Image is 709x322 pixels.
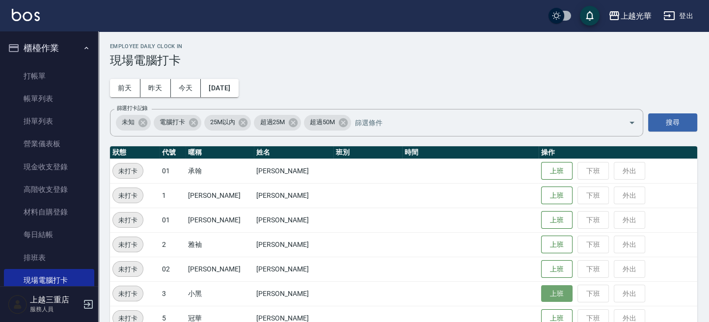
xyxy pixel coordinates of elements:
button: 上班 [541,187,573,205]
span: 未打卡 [113,240,143,250]
th: 姓名 [254,146,333,159]
button: 今天 [171,79,201,97]
div: 上越光華 [620,10,652,22]
h2: Employee Daily Clock In [110,43,697,50]
span: 25M以內 [204,117,241,127]
h3: 現場電腦打卡 [110,54,697,67]
button: 搜尋 [648,113,697,132]
button: 上班 [541,260,573,278]
label: 篩選打卡記錄 [117,105,148,112]
a: 每日結帳 [4,223,94,246]
td: [PERSON_NAME] [254,208,333,232]
button: 上越光華 [604,6,655,26]
td: 01 [160,159,186,183]
td: 02 [160,257,186,281]
th: 暱稱 [186,146,254,159]
button: [DATE] [201,79,238,97]
span: 超過50M [304,117,341,127]
td: [PERSON_NAME] [186,208,254,232]
td: [PERSON_NAME] [186,257,254,281]
div: 未知 [116,115,151,131]
a: 打帳單 [4,65,94,87]
a: 現場電腦打卡 [4,269,94,292]
span: 未打卡 [113,289,143,299]
td: 小黑 [186,281,254,306]
th: 班別 [333,146,402,159]
th: 時間 [402,146,539,159]
td: 2 [160,232,186,257]
th: 操作 [539,146,697,159]
td: 雅袖 [186,232,254,257]
p: 服務人員 [30,305,80,314]
td: [PERSON_NAME] [254,159,333,183]
td: 承翰 [186,159,254,183]
div: 25M以內 [204,115,251,131]
span: 超過25M [254,117,291,127]
div: 超過50M [304,115,351,131]
span: 未打卡 [113,166,143,176]
span: 未打卡 [113,190,143,201]
td: [PERSON_NAME] [254,232,333,257]
td: [PERSON_NAME] [254,281,333,306]
a: 營業儀表板 [4,133,94,155]
a: 帳單列表 [4,87,94,110]
button: Open [624,115,640,131]
input: 篩選條件 [353,114,611,131]
td: [PERSON_NAME] [254,183,333,208]
button: 上班 [541,162,573,180]
button: 昨天 [140,79,171,97]
a: 排班表 [4,246,94,269]
button: 上班 [541,211,573,229]
img: Logo [12,9,40,21]
a: 高階收支登錄 [4,178,94,201]
td: 01 [160,208,186,232]
td: 1 [160,183,186,208]
button: 櫃檯作業 [4,35,94,61]
td: [PERSON_NAME] [254,257,333,281]
th: 代號 [160,146,186,159]
button: save [580,6,600,26]
button: 登出 [659,7,697,25]
button: 上班 [541,236,573,254]
img: Person [8,295,27,314]
button: 上班 [541,285,573,302]
div: 超過25M [254,115,301,131]
th: 狀態 [110,146,160,159]
span: 未知 [116,117,140,127]
span: 未打卡 [113,264,143,274]
td: 3 [160,281,186,306]
span: 電腦打卡 [154,117,191,127]
td: [PERSON_NAME] [186,183,254,208]
span: 未打卡 [113,215,143,225]
a: 現金收支登錄 [4,156,94,178]
a: 材料自購登錄 [4,201,94,223]
a: 掛單列表 [4,110,94,133]
button: 前天 [110,79,140,97]
h5: 上越三重店 [30,295,80,305]
div: 電腦打卡 [154,115,201,131]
